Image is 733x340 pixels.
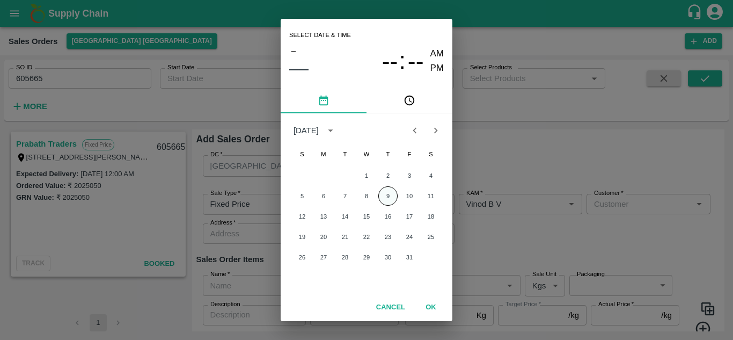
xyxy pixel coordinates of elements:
span: Select date & time [289,27,351,44]
button: 12 [292,207,312,226]
span: Thursday [378,143,398,165]
button: Cancel [372,298,409,317]
button: 16 [378,207,398,226]
button: 21 [335,227,355,247]
button: 3 [400,166,419,185]
button: 5 [292,186,312,206]
span: Monday [314,143,333,165]
button: – [289,44,298,57]
button: 11 [421,186,441,206]
button: 20 [314,227,333,247]
span: Tuesday [335,143,355,165]
button: 19 [292,227,312,247]
button: 15 [357,207,376,226]
button: 4 [421,166,441,185]
button: OK [414,298,448,317]
button: 2 [378,166,398,185]
button: 13 [314,207,333,226]
button: pick date [281,88,366,113]
button: 27 [314,248,333,267]
button: 7 [335,186,355,206]
button: pick time [366,88,452,113]
button: 28 [335,248,355,267]
button: 6 [314,186,333,206]
div: [DATE] [294,125,319,136]
button: AM [430,47,444,61]
span: : [399,47,405,75]
button: 17 [400,207,419,226]
button: -- [382,47,398,75]
button: 8 [357,186,376,206]
button: 10 [400,186,419,206]
button: 24 [400,227,419,247]
button: -- [408,47,424,75]
button: 22 [357,227,376,247]
button: Next month [426,120,446,141]
span: Sunday [292,143,312,165]
button: calendar view is open, switch to year view [322,122,339,139]
button: 26 [292,248,312,267]
button: PM [430,61,444,76]
button: 23 [378,227,398,247]
button: 9 [378,186,398,206]
span: Friday [400,143,419,165]
button: 30 [378,248,398,267]
button: 31 [400,248,419,267]
button: 29 [357,248,376,267]
button: 25 [421,227,441,247]
span: Saturday [421,143,441,165]
button: 1 [357,166,376,185]
button: 14 [335,207,355,226]
span: – [291,44,296,57]
button: –– [289,57,309,79]
span: Wednesday [357,143,376,165]
button: Previous month [405,120,425,141]
button: 18 [421,207,441,226]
